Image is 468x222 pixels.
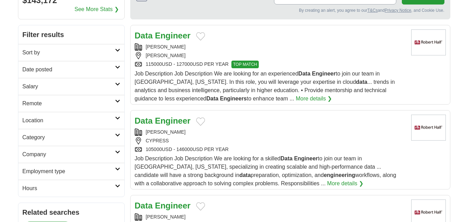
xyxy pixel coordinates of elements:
div: 105000USD - 146000USD PER YEAR [135,146,406,153]
a: Company [18,146,124,163]
strong: Data [298,71,310,77]
h2: Category [23,133,115,142]
strong: Data [206,96,219,101]
a: Privacy Notice [385,8,411,13]
button: Add to favorite jobs [196,117,205,126]
a: T&Cs [367,8,378,13]
h2: Salary [23,82,115,91]
h2: Sort by [23,48,115,57]
h2: Location [23,116,115,125]
a: Salary [18,78,124,95]
a: See More Stats ❯ [74,5,119,14]
h2: Hours [23,184,115,193]
h2: Filter results [18,25,124,44]
a: [PERSON_NAME] [146,214,186,220]
a: Sort by [18,44,124,61]
h2: Related searches [23,207,120,217]
strong: Engineer [155,201,191,210]
a: More details ❯ [296,95,332,103]
a: Data Engineer [135,201,191,210]
a: More details ❯ [327,179,363,188]
h2: Company [23,150,115,159]
button: Add to favorite jobs [196,32,205,41]
a: Employment type [18,163,124,180]
a: Hours [18,180,124,197]
strong: data [356,79,368,85]
span: Job Description Job Description We are looking for a skilled to join our team in [GEOGRAPHIC_DATA... [135,156,396,186]
a: Remote [18,95,124,112]
a: Data Engineer [135,116,191,125]
strong: Data [281,156,293,161]
img: Robert Half logo [411,29,446,55]
strong: Data [135,116,153,125]
strong: Engineer [294,156,318,161]
strong: Engineer [155,116,191,125]
h2: Remote [23,99,115,108]
a: Location [18,112,124,129]
strong: Data [135,201,153,210]
div: [PERSON_NAME] [135,52,406,59]
img: Robert Half logo [411,115,446,141]
strong: Data [135,31,153,40]
div: By creating an alert, you agree to our and , and Cookie Use. [136,7,444,14]
a: [PERSON_NAME] [146,44,186,50]
strong: Engineer [312,71,335,77]
a: Date posted [18,61,124,78]
h2: Employment type [23,167,115,176]
strong: data [239,172,251,178]
a: [PERSON_NAME] [146,129,186,135]
div: CYPRESS [135,137,406,144]
h2: Date posted [23,65,115,74]
span: Job Description Job Description We are looking for an experienced to join our team in [GEOGRAPHIC... [135,71,395,101]
strong: Engineer [155,31,191,40]
strong: Engineers [220,96,247,101]
button: Add to favorite jobs [196,202,205,211]
div: 115000USD - 127000USD PER YEAR [135,61,406,68]
strong: engineering [324,172,355,178]
a: Category [18,129,124,146]
span: TOP MATCH [231,61,259,68]
a: Data Engineer [135,31,191,40]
